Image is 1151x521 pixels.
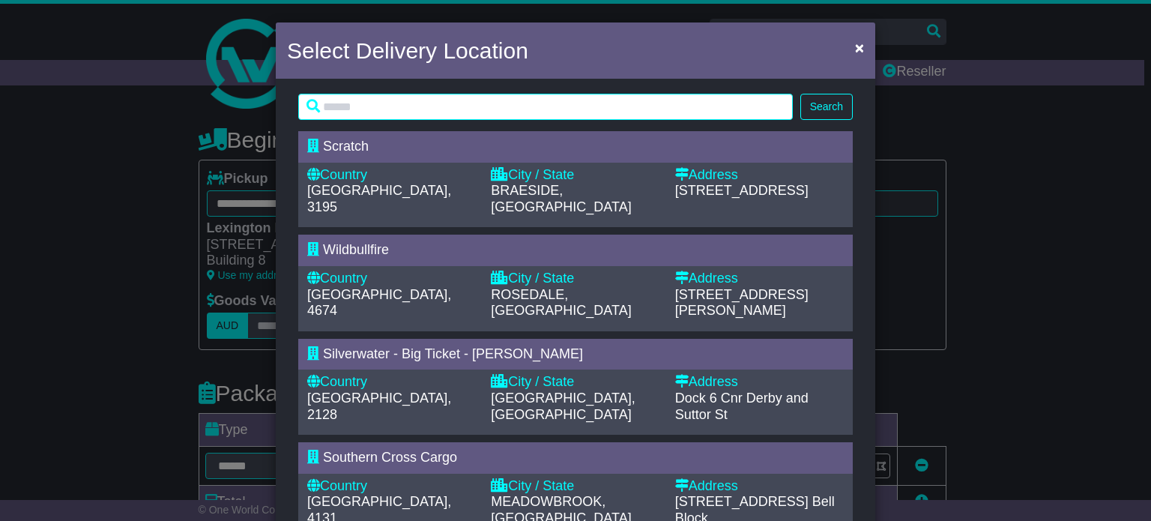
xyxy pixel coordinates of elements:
div: Address [675,271,844,287]
span: [STREET_ADDRESS] [675,494,809,509]
span: ROSEDALE, [GEOGRAPHIC_DATA] [491,287,631,319]
div: Country [307,374,476,391]
span: [STREET_ADDRESS][PERSON_NAME] [675,287,809,319]
div: Address [675,167,844,184]
span: Southern Cross Cargo [323,450,457,465]
h4: Select Delivery Location [287,34,528,67]
span: [STREET_ADDRESS] [675,183,809,198]
div: City / State [491,374,659,391]
button: Search [800,94,853,120]
div: City / State [491,478,659,495]
span: [GEOGRAPHIC_DATA], [GEOGRAPHIC_DATA] [491,391,635,422]
span: [GEOGRAPHIC_DATA], 4674 [307,287,451,319]
button: Close [848,32,871,63]
div: City / State [491,167,659,184]
div: Country [307,271,476,287]
span: [GEOGRAPHIC_DATA], 3195 [307,183,451,214]
span: [GEOGRAPHIC_DATA], 2128 [307,391,451,422]
span: × [855,39,864,56]
span: Silverwater - Big Ticket - [PERSON_NAME] [323,346,583,361]
div: Address [675,374,844,391]
span: Wildbullfire [323,242,389,257]
div: City / State [491,271,659,287]
span: Dock 6 Cnr Derby and Suttor St [675,391,809,422]
span: Scratch [323,139,369,154]
span: BRAESIDE, [GEOGRAPHIC_DATA] [491,183,631,214]
div: Address [675,478,844,495]
div: Country [307,478,476,495]
div: Country [307,167,476,184]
